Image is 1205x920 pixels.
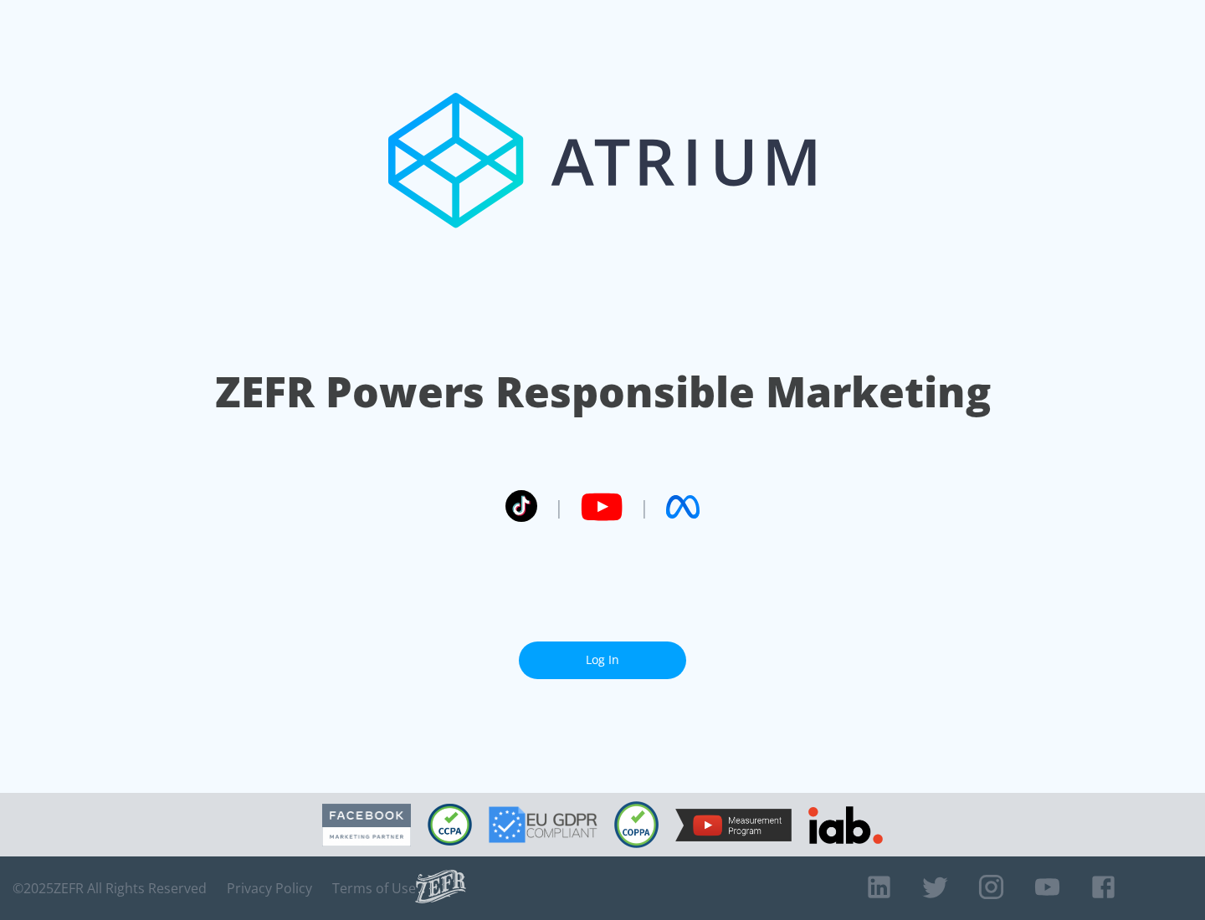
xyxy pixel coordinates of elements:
span: | [639,494,649,519]
h1: ZEFR Powers Responsible Marketing [215,363,991,421]
a: Privacy Policy [227,880,312,897]
span: | [554,494,564,519]
img: YouTube Measurement Program [675,809,792,841]
a: Log In [519,641,686,679]
span: © 2025 ZEFR All Rights Reserved [13,880,207,897]
img: CCPA Compliant [428,804,472,846]
img: COPPA Compliant [614,801,659,848]
img: Facebook Marketing Partner [322,804,411,846]
img: IAB [808,806,883,844]
img: GDPR Compliant [489,806,597,843]
a: Terms of Use [332,880,416,897]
